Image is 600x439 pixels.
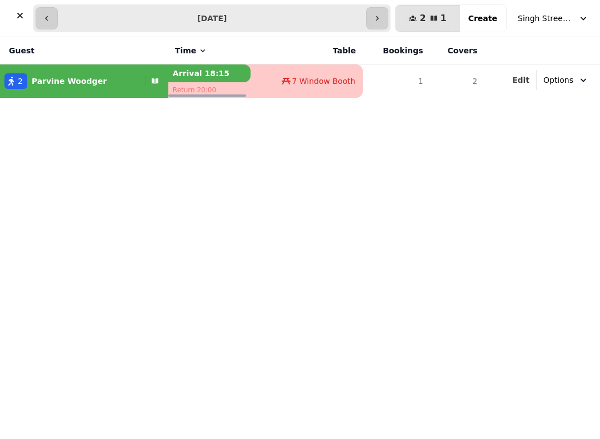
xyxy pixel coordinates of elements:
[32,76,107,87] p: Parvine Woodger
[175,45,196,56] span: Time
[419,14,426,23] span: 2
[518,13,573,24] span: Singh Street Bruntsfield
[511,8,596,28] button: Singh Street Bruntsfield
[175,45,207,56] button: Time
[251,37,362,64] th: Table
[441,14,447,23] span: 1
[468,14,497,22] span: Create
[430,64,484,98] td: 2
[292,76,355,87] span: 7 Window Booth
[430,37,484,64] th: Covers
[537,70,596,90] button: Options
[363,64,430,98] td: 1
[18,76,23,87] span: 2
[363,37,430,64] th: Bookings
[512,74,529,86] button: Edit
[543,74,573,86] span: Options
[168,64,251,82] p: Arrival 18:15
[396,5,459,32] button: 21
[512,76,529,84] span: Edit
[168,82,251,98] p: Return 20:00
[459,5,506,32] button: Create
